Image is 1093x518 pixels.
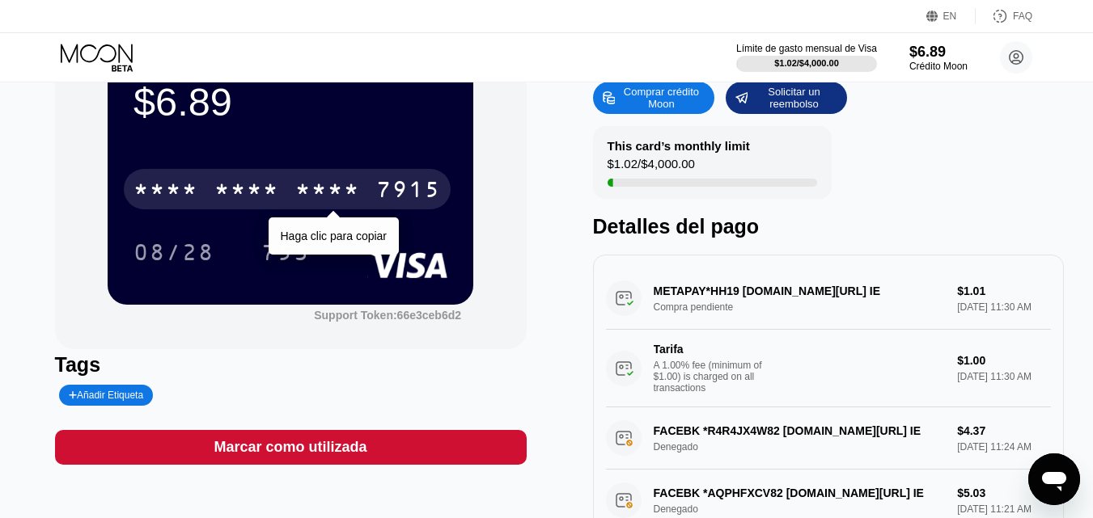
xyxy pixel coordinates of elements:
div: [DATE] 11:30 AM [957,371,1051,382]
div: Support Token:66e3ceb6d2 [314,309,461,322]
div: Detalles del pago [593,215,1065,238]
div: Solicitar un reembolso [749,85,838,111]
div: 7915 [376,179,441,204]
div: $6.89Crédito Moon [909,44,968,72]
div: $6.89 [909,44,968,61]
div: This card’s monthly limit [608,139,750,153]
div: FAQ [976,8,1032,24]
div: Marcar como utilizada [214,438,366,457]
div: Marcar como utilizada [55,430,527,465]
div: Tags [55,353,527,377]
div: $1.00 [957,354,1051,367]
div: 753 [249,232,322,272]
div: Solicitar un reembolso [726,82,847,114]
div: A 1.00% fee (minimum of $1.00) is charged on all transactions [654,360,775,394]
div: Añadir Etiqueta [59,385,154,406]
div: Crédito Moon [909,61,968,72]
div: Haga clic para copiar [281,230,388,242]
div: FAQ [1013,11,1032,22]
div: Comprar crédito Moon [616,85,705,111]
div: Comprar crédito Moon [593,82,714,114]
iframe: Botón para iniciar la ventana de mensajería [1028,453,1080,505]
div: Support Token: 66e3ceb6d2 [314,309,461,322]
div: Límite de gasto mensual de Visa$1.02/$4,000.00 [736,43,877,72]
div: $1.02 / $4,000.00 [608,157,695,179]
div: 08/28 [133,242,214,267]
div: Añadir Etiqueta [69,390,144,401]
div: TarifaA 1.00% fee (minimum of $1.00) is charged on all transactions$1.00[DATE] 11:30 AM [606,330,1052,407]
div: 753 [261,242,310,267]
div: $1.02 / $4,000.00 [774,58,839,68]
div: Límite de gasto mensual de Visa [736,43,877,54]
div: $6.89 [133,79,447,124]
div: EN [926,8,976,24]
div: EN [943,11,957,22]
div: Tarifa [654,343,767,356]
div: 08/28 [121,232,227,272]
